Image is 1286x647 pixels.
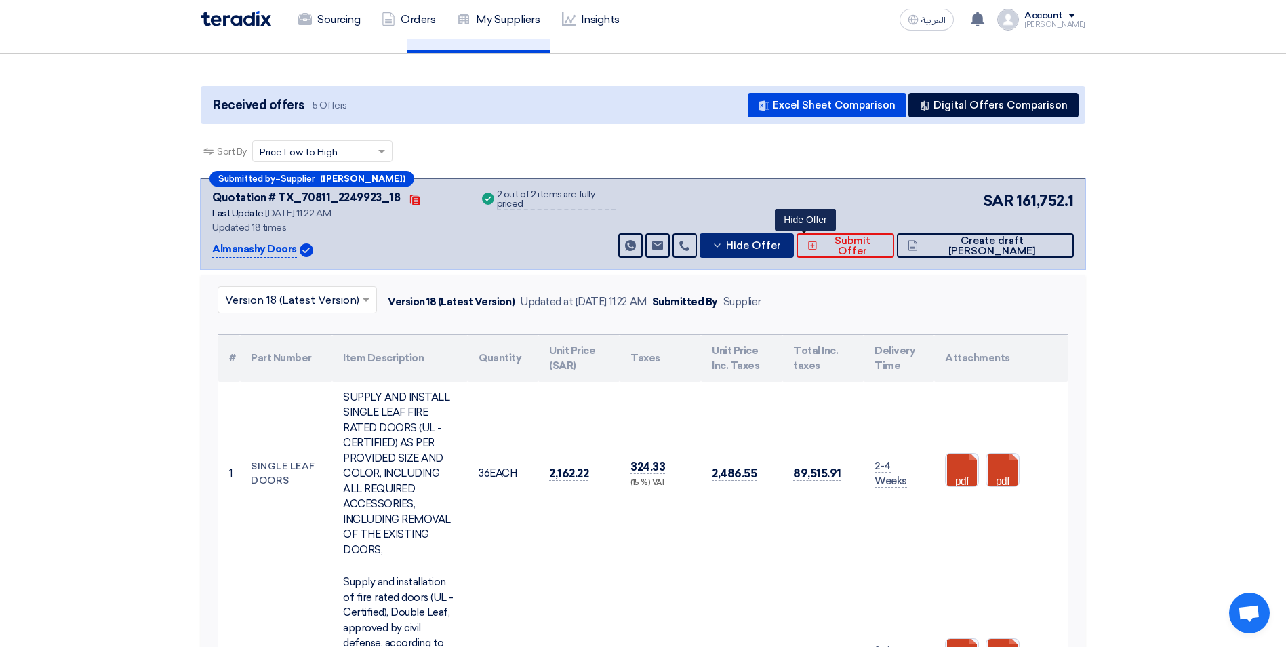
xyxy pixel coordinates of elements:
img: Verified Account [300,243,313,257]
th: Total Inc. taxes [782,335,864,382]
div: Version 18 (Latest Version) [388,294,515,310]
th: Delivery Time [864,335,934,382]
th: Unit Price (SAR) [538,335,620,382]
span: Price Low to High [260,145,338,159]
div: 2 out of 2 items are fully priced [497,190,616,210]
th: Quantity [468,335,538,382]
span: [DATE] 11:22 AM [265,208,331,219]
span: Submitted by [218,174,275,183]
button: Excel Sheet Comparison [748,93,906,117]
div: Updated 18 times [212,220,463,235]
button: العربية [900,9,954,31]
th: Taxes [620,335,701,382]
a: EnqRev_HMD_Quotation_1754554719240.pdf [986,454,1095,535]
div: – [209,171,414,187]
span: العربية [921,16,946,25]
span: Supplier [281,174,315,183]
a: Open chat [1229,593,1270,633]
img: Teradix logo [201,11,271,26]
span: 36 [479,467,489,479]
span: 2,486.55 [712,467,757,481]
td: 1 [218,382,240,566]
div: Updated at [DATE] 11:22 AM [520,294,647,310]
div: Submitted By [652,294,718,310]
th: # [218,335,240,382]
span: 161,752.1 [1016,190,1074,212]
div: Hide Offer [775,209,836,231]
button: Create draft [PERSON_NAME] [897,233,1074,258]
span: 2-4 Weeks [875,460,907,488]
a: Insights [551,5,630,35]
span: Sort By [217,144,247,159]
a: Orders [371,5,446,35]
th: Item Description [332,335,468,382]
a: EnqRev_HMD_Quotation_1754482691278.pdf [946,454,1054,535]
span: Submit Offer [821,236,883,256]
span: 89,515.91 [793,467,841,481]
p: Almanashy Doors [212,241,297,258]
span: Last Update [212,208,264,219]
span: 5 Offers [313,99,347,112]
div: (15 %) VAT [630,477,690,489]
th: Attachments [934,335,1068,382]
span: Received offers [213,96,304,115]
th: Part Number [240,335,332,382]
span: Create draft [PERSON_NAME] [921,236,1063,256]
img: profile_test.png [997,9,1019,31]
span: 2,162.22 [549,467,588,481]
button: Submit Offer [797,233,894,258]
th: Unit Price Inc. Taxes [701,335,782,382]
button: Digital Offers Comparison [908,93,1079,117]
div: SUPPLY AND INSTALL SINGLE LEAF FIRE RATED DOORS (UL - CERTIFIED) AS PER PROVIDED SIZE AND COLOR, ... [343,390,457,558]
div: Account [1024,10,1063,22]
td: SINGLE LEAF DOORS [240,382,332,566]
span: SAR [983,190,1014,212]
button: Hide Offer [700,233,794,258]
td: EACH [468,382,538,566]
span: 324.33 [630,460,665,474]
div: Quotation # TX_70811_2249923_18 [212,190,400,206]
a: My Suppliers [446,5,550,35]
div: Supplier [723,294,761,310]
b: ([PERSON_NAME]) [320,174,405,183]
a: Sourcing [287,5,371,35]
div: [PERSON_NAME] [1024,21,1085,28]
span: Hide Offer [726,241,781,251]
